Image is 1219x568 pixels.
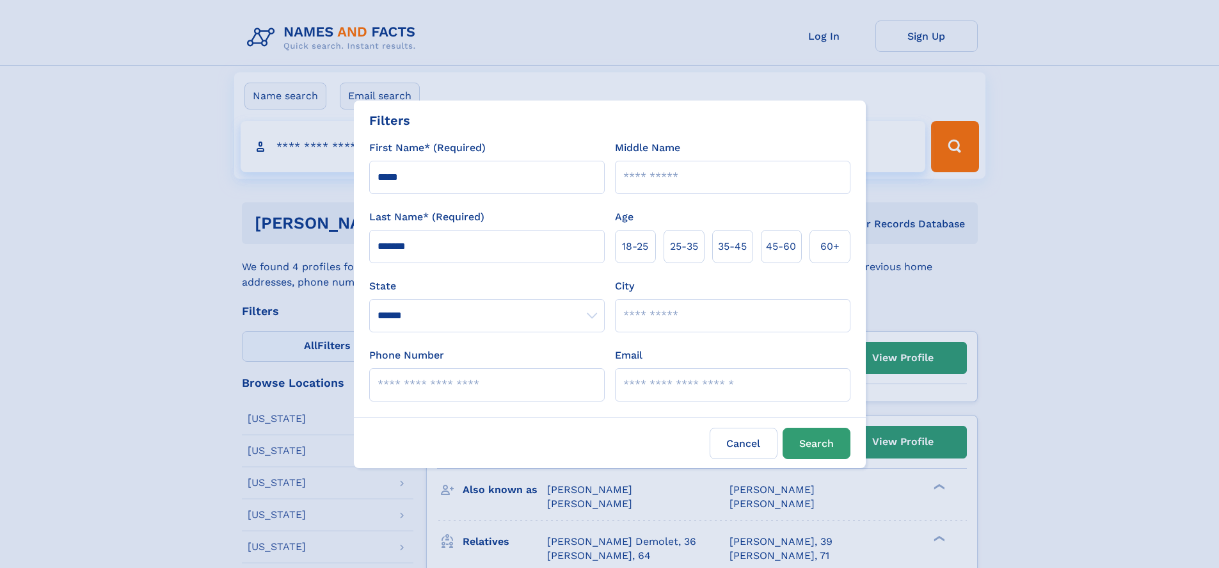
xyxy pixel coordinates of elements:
[615,140,680,156] label: Middle Name
[710,428,777,459] label: Cancel
[820,239,840,254] span: 60+
[615,279,634,294] label: City
[766,239,796,254] span: 45‑60
[369,348,444,363] label: Phone Number
[369,279,605,294] label: State
[369,140,486,156] label: First Name* (Required)
[369,209,484,225] label: Last Name* (Required)
[718,239,747,254] span: 35‑45
[670,239,698,254] span: 25‑35
[615,209,633,225] label: Age
[369,111,410,130] div: Filters
[622,239,648,254] span: 18‑25
[783,428,850,459] button: Search
[615,348,642,363] label: Email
